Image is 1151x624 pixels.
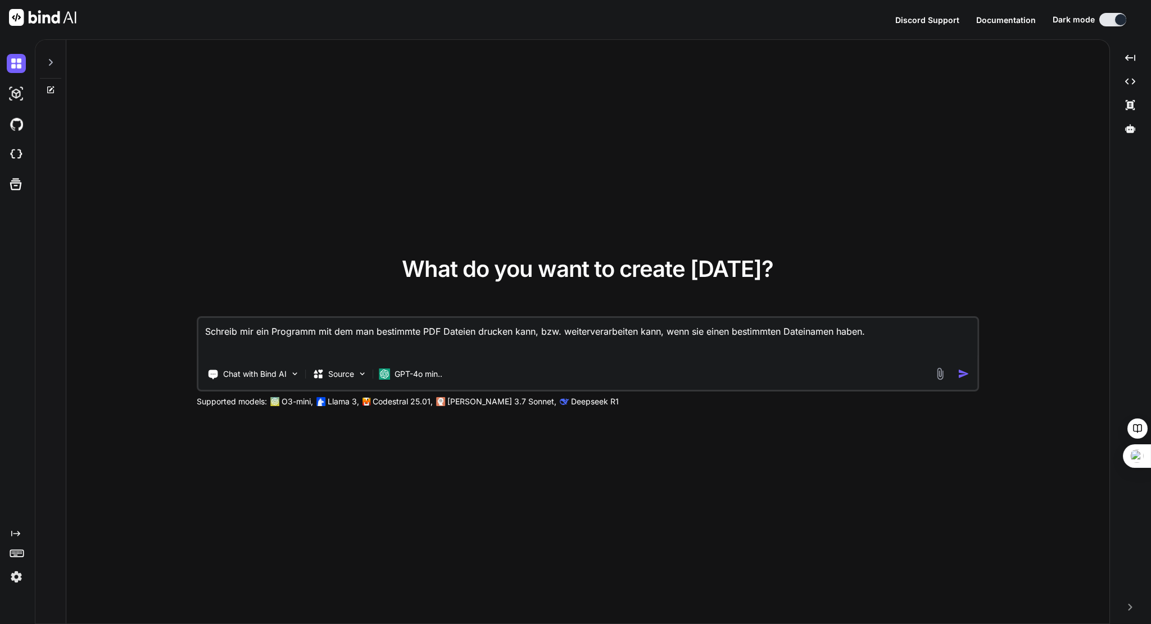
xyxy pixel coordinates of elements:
img: GPT-4o mini [379,368,390,380]
p: Supported models: [197,396,267,407]
img: attachment [934,367,946,380]
img: icon [958,368,969,380]
p: GPT-4o min.. [395,368,442,380]
span: Discord Support [895,15,959,25]
img: Llama2 [316,397,325,406]
p: Llama 3, [328,396,359,407]
img: Pick Tools [290,369,300,379]
p: Source [328,368,354,380]
span: Documentation [976,15,1036,25]
p: Chat with Bind AI [223,368,287,380]
textarea: Schreib mir ein Programm mit dem man bestimmte PDF Dateien drucken kann, bzw. weiterverarbeiten k... [198,318,977,359]
img: claude [436,397,445,406]
img: darkChat [7,54,26,73]
img: settings [7,567,26,586]
button: Discord Support [895,14,959,26]
img: Bind AI [9,9,76,26]
img: githubDark [7,115,26,134]
img: GPT-4 [270,397,279,406]
p: Codestral 25.01, [373,396,433,407]
img: Pick Models [357,369,367,379]
img: darkAi-studio [7,84,26,103]
span: Dark mode [1053,14,1095,25]
p: [PERSON_NAME] 3.7 Sonnet, [447,396,556,407]
img: claude [560,397,569,406]
img: Mistral-AI [362,398,370,406]
button: Documentation [976,14,1036,26]
p: Deepseek R1 [571,396,619,407]
span: What do you want to create [DATE]? [402,255,773,283]
img: cloudideIcon [7,145,26,164]
p: O3-mini, [282,396,313,407]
